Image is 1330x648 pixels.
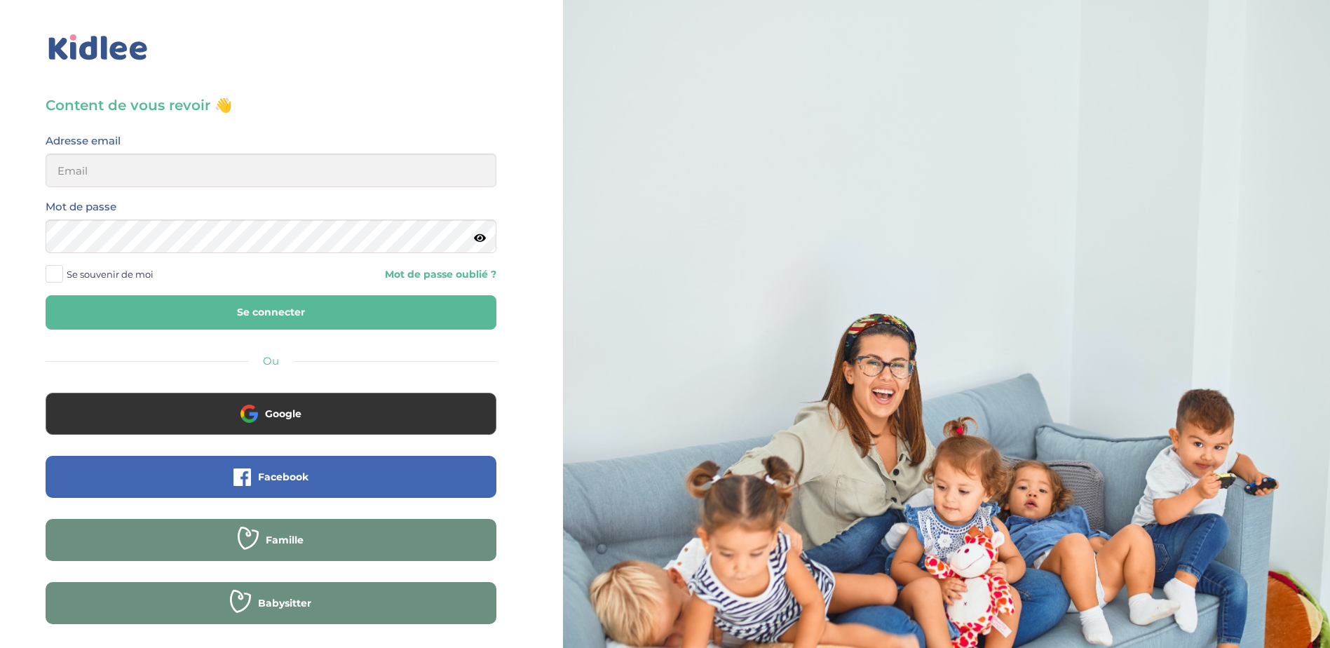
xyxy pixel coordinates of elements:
a: Babysitter [46,606,496,619]
img: google.png [240,405,258,422]
span: Ou [263,354,279,367]
button: Famille [46,519,496,561]
h3: Content de vous revoir 👋 [46,95,496,115]
img: logo_kidlee_bleu [46,32,151,64]
button: Facebook [46,456,496,498]
label: Mot de passe [46,198,116,216]
button: Se connecter [46,295,496,330]
span: Google [265,407,301,421]
input: Email [46,154,496,187]
span: Famille [266,533,304,547]
button: Google [46,393,496,435]
a: Mot de passe oublié ? [281,268,496,281]
label: Adresse email [46,132,121,150]
a: Famille [46,543,496,556]
span: Babysitter [258,596,311,610]
a: Google [46,417,496,430]
span: Facebook [258,470,308,484]
a: Facebook [46,480,496,493]
img: facebook.png [233,468,251,486]
button: Babysitter [46,582,496,624]
span: Se souvenir de moi [67,265,154,283]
